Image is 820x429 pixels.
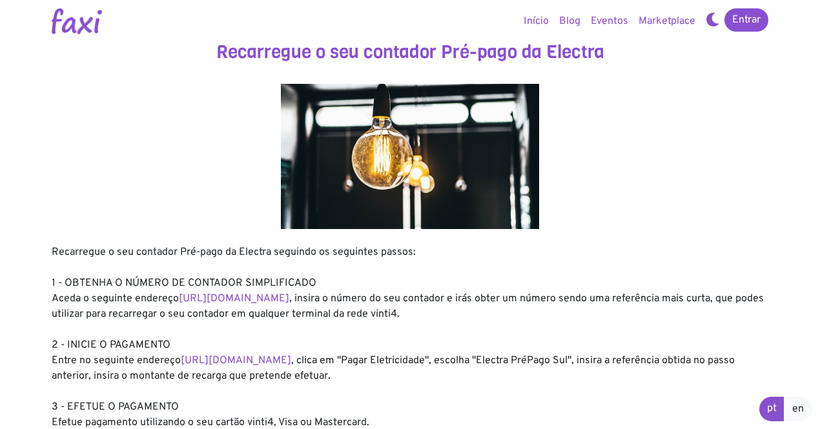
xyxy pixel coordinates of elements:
a: Início [518,8,554,34]
a: Blog [554,8,586,34]
h3: Recarregue o seu contador Pré-pago da Electra [52,41,768,63]
img: Logotipo Faxi Online [52,8,102,34]
a: Entrar [724,8,768,32]
a: en [784,397,812,421]
a: [URL][DOMAIN_NAME] [179,292,289,305]
a: Marketplace [633,8,701,34]
img: energy.jpg [281,84,539,229]
a: pt [759,397,784,421]
a: Eventos [586,8,633,34]
a: [URL][DOMAIN_NAME] [181,354,291,367]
